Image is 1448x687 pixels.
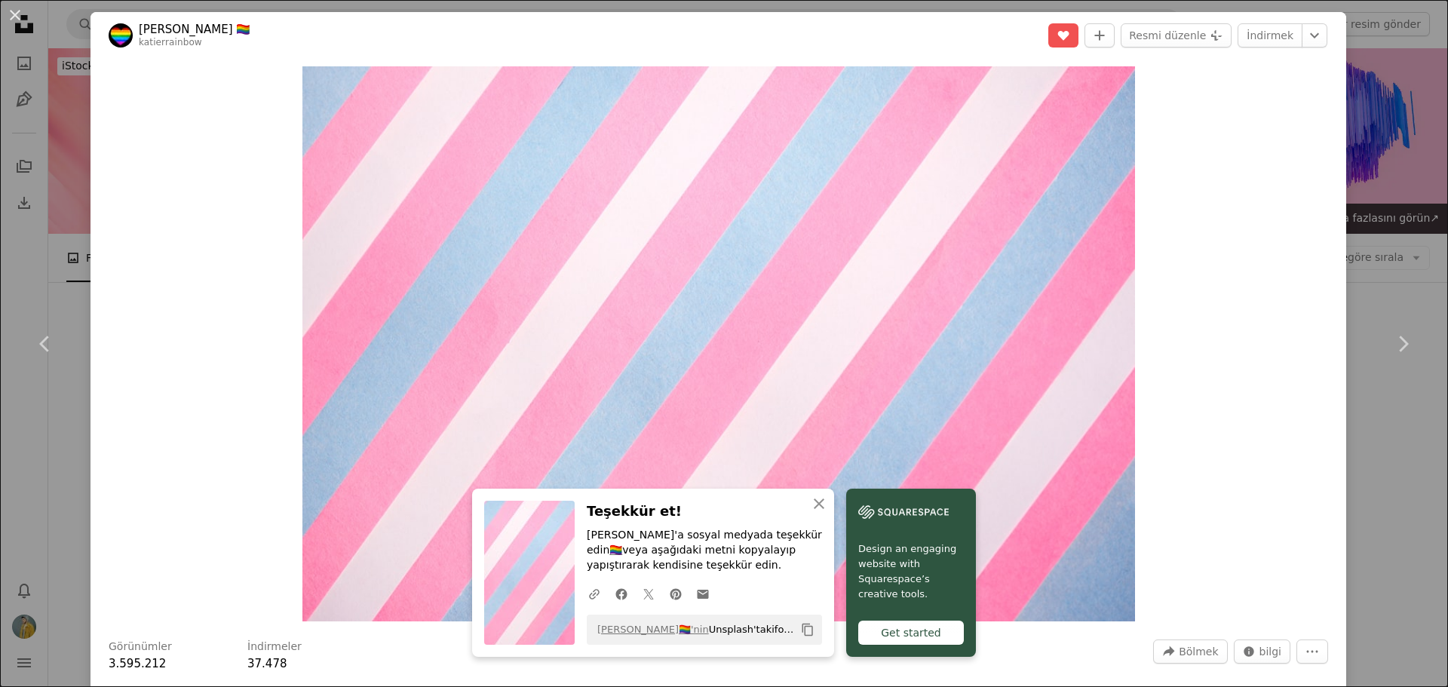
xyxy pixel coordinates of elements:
[1129,29,1206,41] font: Resmi düzenle
[139,37,202,48] a: katierrainbow
[1153,639,1227,664] button: Bu görseli paylaş
[587,503,682,519] font: Teşekkür et!
[247,640,302,652] font: İndirmeler
[679,624,709,635] a: 🏳️‍🌈'nin
[775,624,816,635] font: fotoğrafı
[709,624,775,635] font: Unsplash'taki
[1259,646,1281,658] font: bilgi
[858,541,964,602] span: Design an engaging website with Squarespace’s creative tools.
[587,529,822,557] font: [PERSON_NAME]'a sosyal medyada teşekkür edin
[139,23,250,36] font: [PERSON_NAME] 🏳️‍🌈
[635,578,662,609] a: Twitter'da paylaş
[109,23,133,48] img: Katie Rainbow'un profiline 🏳️‍🌈
[302,66,1135,621] button: Bu görüntüyü yakınlaştırın
[609,544,622,557] a: 🏳️‍🌈
[597,624,679,635] a: [PERSON_NAME]
[1084,23,1115,48] button: Koleksiyona ekle
[1357,271,1448,416] a: Daha öte
[1302,23,1327,48] button: İndirme boyutunu seçin
[139,22,250,37] a: [PERSON_NAME] 🏳️‍🌈
[608,578,635,609] a: Facebook'ta paylaş
[858,501,949,523] img: file-1606177908946-d1eed1cbe4f5image
[1247,29,1293,41] font: İndirmek
[858,621,964,645] div: Get started
[302,66,1135,621] img: mavi ve beyaz çizgili tekstil
[1238,23,1302,48] a: İndirmek
[109,657,166,670] font: 3.595.212
[1296,639,1328,664] button: Daha ileri eylemler
[795,617,821,643] button: Panoya kopyala
[587,544,796,572] font: veya aşağıdaki metni kopyalayıp yapıştırarak kendisine teşekkür edin.
[689,578,716,609] a: E-posta yoluyla paylaş
[846,489,976,657] a: Design an engaging website with Squarespace’s creative tools.Get started
[109,640,172,652] font: Görünümler
[1234,639,1290,664] button: Bu görselin istatistikleri
[247,657,287,670] font: 37.478
[1121,23,1232,48] button: Resmi düzenle
[1179,646,1218,658] font: Bölmek
[662,578,689,609] a: Pinterest'te paylaş
[1048,23,1078,48] button: Gefällt mir nicht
